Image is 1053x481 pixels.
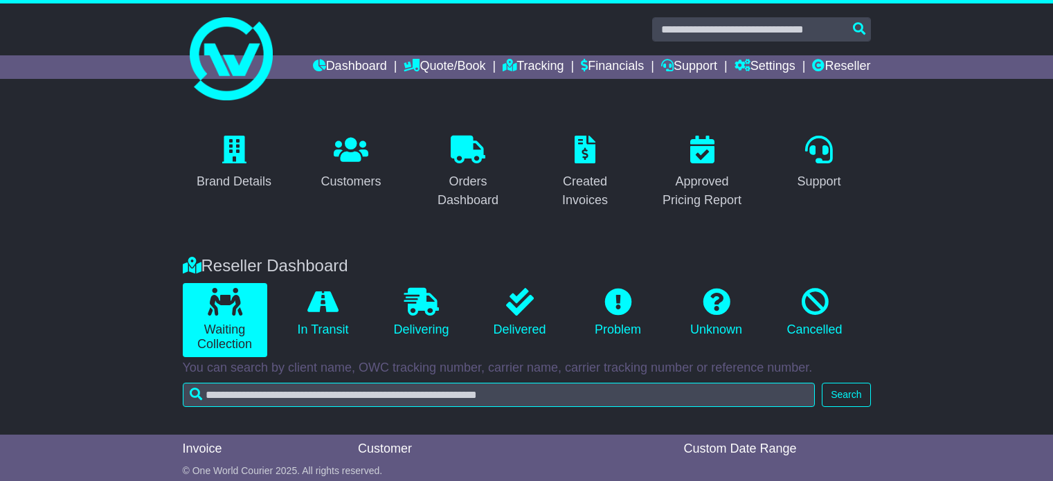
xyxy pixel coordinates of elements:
[534,131,637,215] a: Created Invoices
[797,172,840,191] div: Support
[503,55,564,79] a: Tracking
[183,283,267,357] a: Waiting Collection
[183,442,345,457] div: Invoice
[358,442,670,457] div: Customer
[197,172,271,191] div: Brand Details
[312,131,390,196] a: Customers
[788,131,849,196] a: Support
[674,283,759,343] a: Unknown
[417,131,520,215] a: Orders Dashboard
[176,256,878,276] div: Reseller Dashboard
[426,172,511,210] div: Orders Dashboard
[773,283,857,343] a: Cancelled
[581,55,644,79] a: Financials
[313,55,387,79] a: Dashboard
[576,283,660,343] a: Problem
[812,55,870,79] a: Reseller
[379,283,464,343] a: Delivering
[281,283,366,343] a: In Transit
[735,55,795,79] a: Settings
[404,55,485,79] a: Quote/Book
[651,131,754,215] a: Approved Pricing Report
[188,131,280,196] a: Brand Details
[822,383,870,407] button: Search
[478,283,562,343] a: Delivered
[321,172,381,191] div: Customers
[183,465,383,476] span: © One World Courier 2025. All rights reserved.
[183,361,871,376] p: You can search by client name, OWC tracking number, carrier name, carrier tracking number or refe...
[684,442,871,457] div: Custom Date Range
[543,172,628,210] div: Created Invoices
[660,172,745,210] div: Approved Pricing Report
[661,55,717,79] a: Support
